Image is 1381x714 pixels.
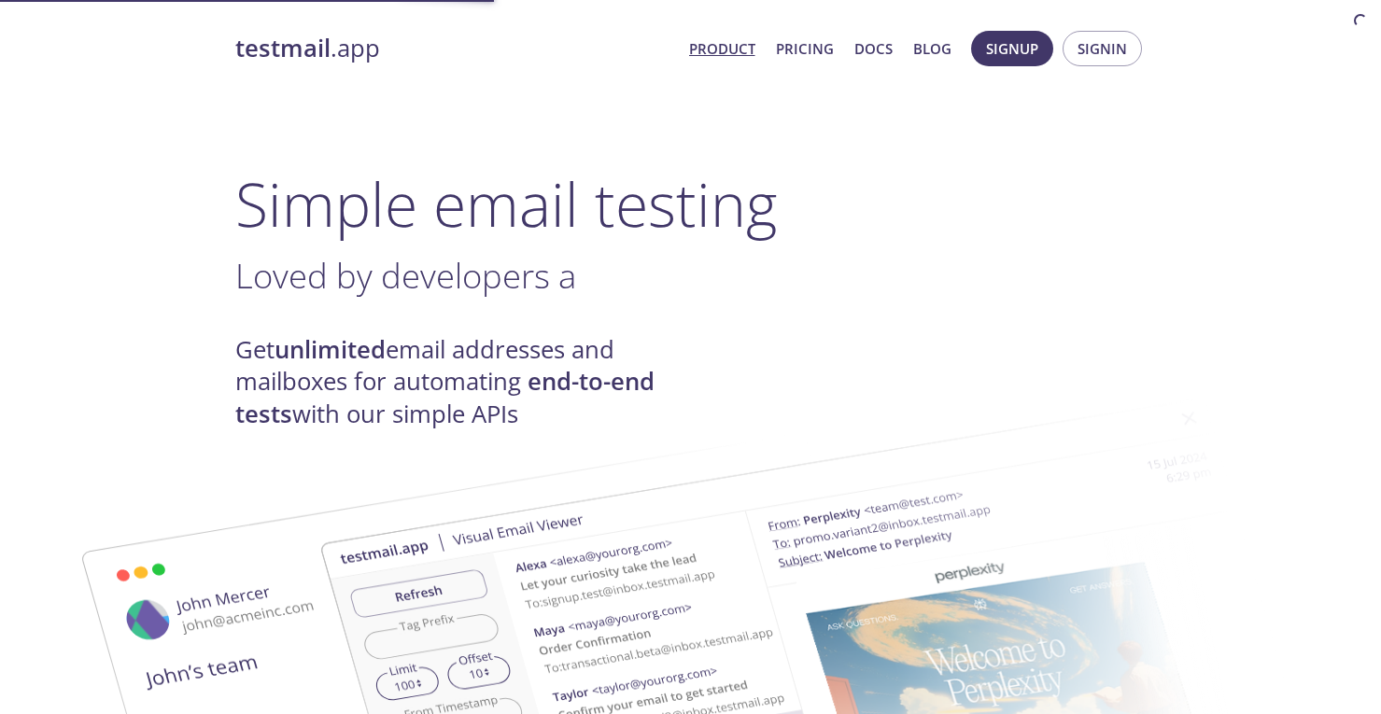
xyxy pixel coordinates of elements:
[689,36,755,61] a: Product
[971,31,1053,66] button: Signup
[235,252,576,299] span: Loved by developers a
[1063,31,1142,66] button: Signin
[854,36,893,61] a: Docs
[235,365,655,429] strong: end-to-end tests
[235,32,331,64] strong: testmail
[275,333,386,366] strong: unlimited
[776,36,834,61] a: Pricing
[235,334,691,430] h4: Get email addresses and mailboxes for automating with our simple APIs
[986,36,1038,61] span: Signup
[235,168,1147,240] h1: Simple email testing
[1078,36,1127,61] span: Signin
[913,36,951,61] a: Blog
[235,33,674,64] a: testmail.app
